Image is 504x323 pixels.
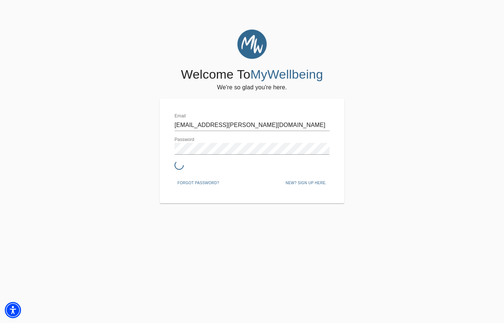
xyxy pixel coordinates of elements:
a: Forgot password? [175,179,222,185]
h4: Welcome To [181,67,323,82]
button: Forgot password? [175,178,222,189]
span: MyWellbeing [251,67,323,81]
span: New? Sign up here. [286,180,327,186]
label: Email [175,114,186,118]
h6: We're so glad you're here. [217,82,287,93]
span: Forgot password? [177,180,219,186]
label: Password [175,138,194,142]
div: Accessibility Menu [5,302,21,318]
img: MyWellbeing [237,30,267,59]
button: New? Sign up here. [283,178,329,189]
